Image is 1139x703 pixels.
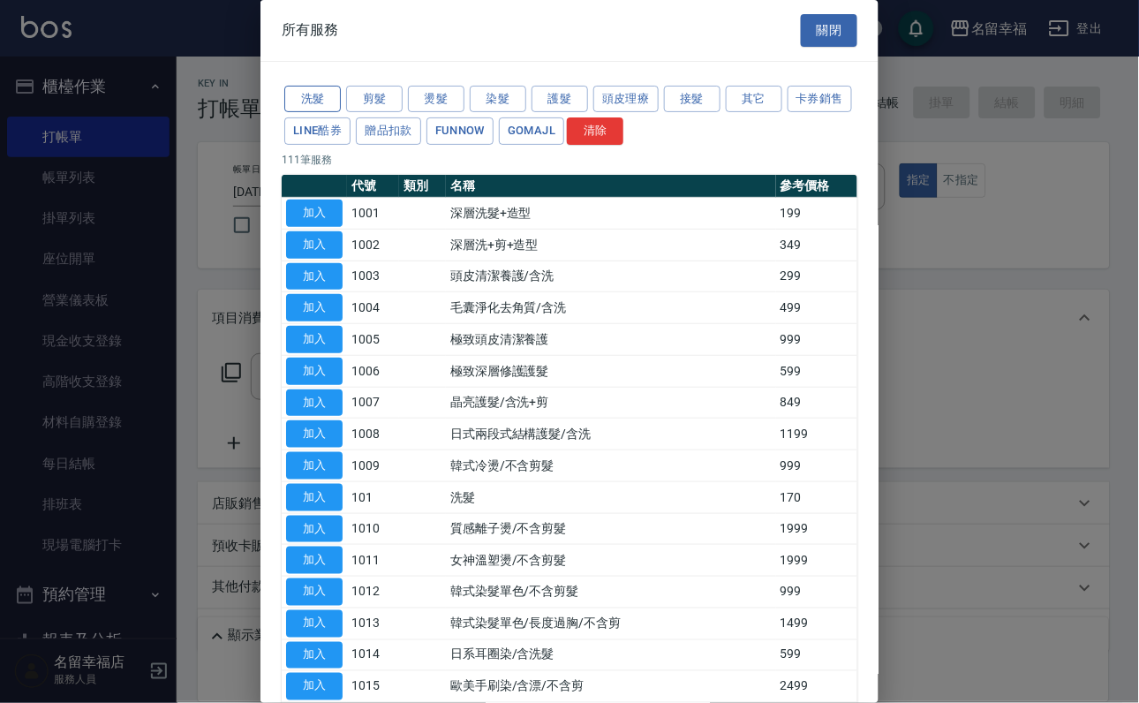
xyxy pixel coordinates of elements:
td: 1499 [776,608,858,639]
button: 其它 [726,86,782,113]
td: 2499 [776,671,858,703]
p: 111 筆服務 [282,152,857,168]
button: 贈品扣款 [356,117,421,145]
td: 1199 [776,419,858,450]
td: 499 [776,292,858,324]
td: 599 [776,355,858,387]
button: 洗髮 [284,86,341,113]
td: 1005 [347,324,399,356]
td: 349 [776,229,858,261]
td: 1013 [347,608,399,639]
td: 歐美手刷染/含漂/不含剪 [446,671,776,703]
button: 關閉 [801,14,857,47]
button: 加入 [286,673,343,700]
td: 1012 [347,577,399,609]
td: 1007 [347,387,399,419]
button: 加入 [286,420,343,448]
th: 參考價格 [776,175,858,198]
td: 849 [776,387,858,419]
td: 299 [776,261,858,292]
button: 加入 [286,642,343,669]
td: 1009 [347,450,399,482]
td: 質感離子燙/不含剪髮 [446,513,776,545]
button: 加入 [286,389,343,417]
th: 代號 [347,175,399,198]
button: 加入 [286,263,343,291]
td: 晶亮護髮/含洗+剪 [446,387,776,419]
td: 170 [776,481,858,513]
th: 名稱 [446,175,776,198]
button: 卡券銷售 [788,86,853,113]
button: GOMAJL [499,117,564,145]
button: 加入 [286,326,343,353]
td: 深層洗+剪+造型 [446,229,776,261]
button: 染髮 [470,86,526,113]
td: 999 [776,577,858,609]
td: 999 [776,324,858,356]
button: 加入 [286,358,343,385]
button: 加入 [286,200,343,227]
button: 加入 [286,452,343,480]
button: FUNNOW [426,117,494,145]
button: 接髮 [664,86,720,113]
td: 女神溫塑燙/不含剪髮 [446,545,776,577]
td: 1999 [776,513,858,545]
button: 加入 [286,231,343,259]
th: 類別 [399,175,446,198]
button: 加入 [286,516,343,543]
td: 韓式冷燙/不含剪髮 [446,450,776,482]
td: 洗髮 [446,481,776,513]
td: 1011 [347,545,399,577]
td: 韓式染髮單色/長度過胸/不含剪 [446,608,776,639]
span: 所有服務 [282,21,338,39]
button: LINE酷券 [284,117,351,145]
td: 極致深層修護護髮 [446,355,776,387]
td: 極致頭皮清潔養護 [446,324,776,356]
td: 1001 [347,198,399,230]
td: 101 [347,481,399,513]
button: 清除 [567,117,623,145]
td: 1015 [347,671,399,703]
td: 1999 [776,545,858,577]
td: 1002 [347,229,399,261]
button: 加入 [286,578,343,606]
button: 加入 [286,484,343,511]
button: 燙髮 [408,86,464,113]
button: 護髮 [532,86,588,113]
td: 1004 [347,292,399,324]
button: 加入 [286,610,343,638]
td: 1006 [347,355,399,387]
td: 頭皮清潔養護/含洗 [446,261,776,292]
td: 毛囊淨化去角質/含洗 [446,292,776,324]
td: 599 [776,639,858,671]
td: 日系耳圈染/含洗髮 [446,639,776,671]
button: 加入 [286,547,343,574]
button: 頭皮理療 [593,86,659,113]
td: 1008 [347,419,399,450]
td: 999 [776,450,858,482]
td: 1014 [347,639,399,671]
td: 深層洗髮+造型 [446,198,776,230]
td: 日式兩段式結構護髮/含洗 [446,419,776,450]
td: 1003 [347,261,399,292]
td: 1010 [347,513,399,545]
button: 加入 [286,294,343,321]
td: 199 [776,198,858,230]
td: 韓式染髮單色/不含剪髮 [446,577,776,609]
button: 剪髮 [346,86,403,113]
